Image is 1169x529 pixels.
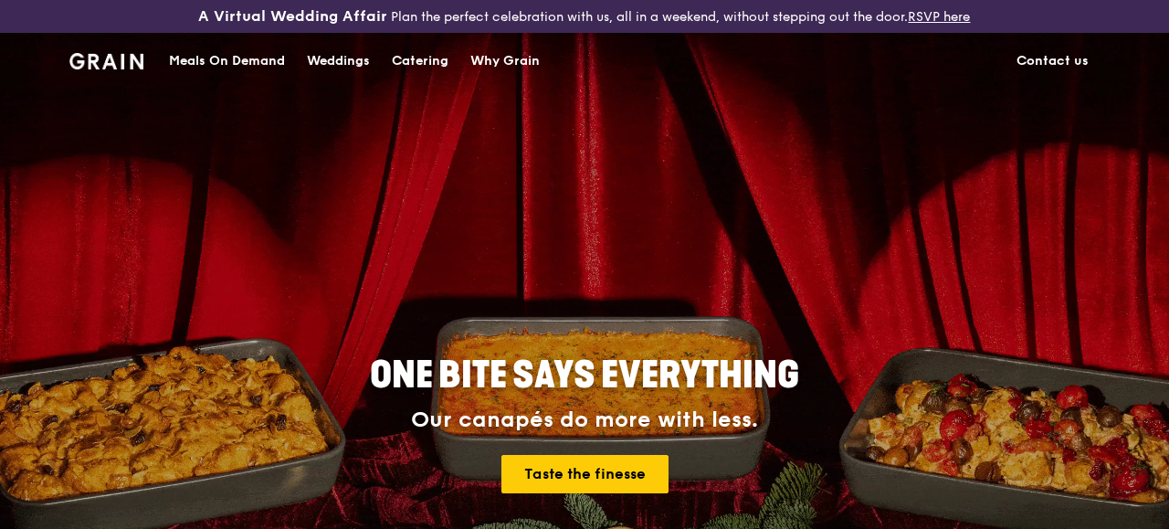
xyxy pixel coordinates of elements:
a: Weddings [296,34,381,89]
div: Catering [392,34,448,89]
a: GrainGrain [69,32,143,87]
a: Contact us [1006,34,1100,89]
div: Plan the perfect celebration with us, all in a weekend, without stepping out the door. [195,7,974,26]
div: Weddings [307,34,370,89]
a: Why Grain [459,34,551,89]
a: Catering [381,34,459,89]
div: Our canapés do more with less. [256,407,913,433]
a: Taste the finesse [501,455,669,493]
div: Why Grain [470,34,540,89]
img: Grain [69,53,143,69]
a: RSVP here [908,9,970,25]
span: ONE BITE SAYS EVERYTHING [370,354,799,397]
div: Meals On Demand [169,34,285,89]
h3: A Virtual Wedding Affair [198,7,387,26]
